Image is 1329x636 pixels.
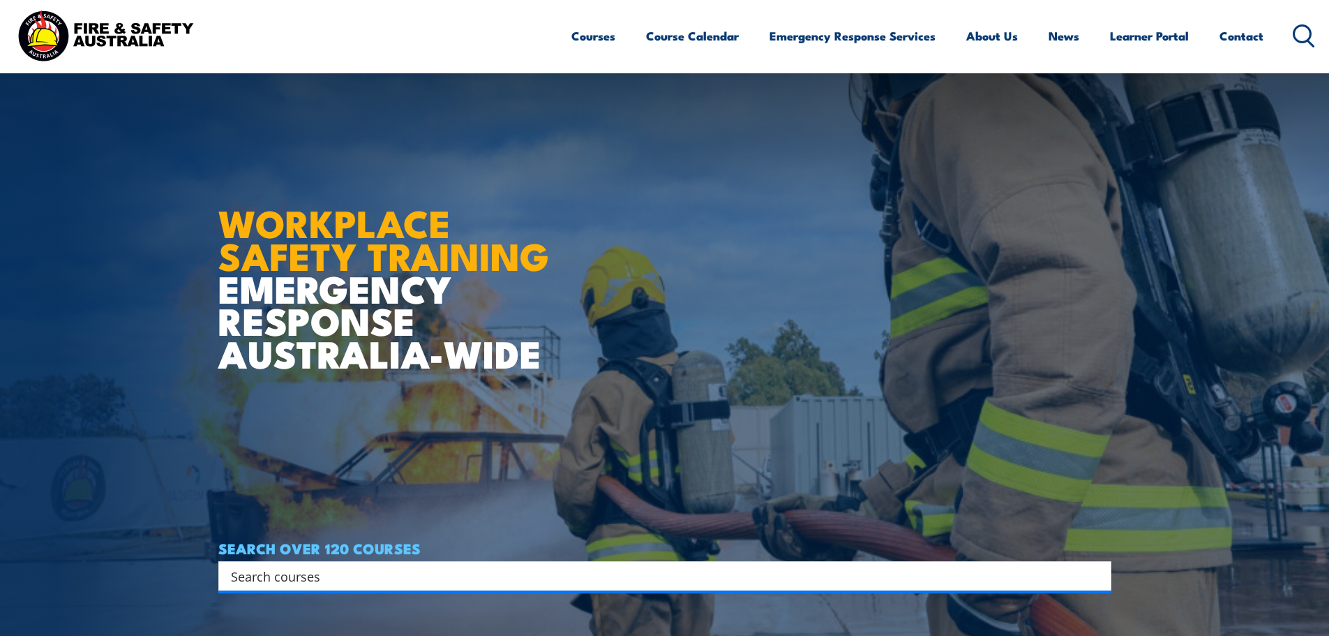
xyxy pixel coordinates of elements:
a: News [1049,17,1079,54]
strong: WORKPLACE SAFETY TRAINING [218,193,549,283]
a: About Us [966,17,1018,54]
a: Course Calendar [646,17,739,54]
form: Search form [234,566,1083,586]
a: Emergency Response Services [769,17,936,54]
input: Search input [231,565,1081,586]
h4: SEARCH OVER 120 COURSES [218,540,1111,556]
h1: EMERGENCY RESPONSE AUSTRALIA-WIDE [218,171,560,369]
a: Contact [1219,17,1263,54]
a: Learner Portal [1110,17,1189,54]
a: Courses [571,17,615,54]
button: Search magnifier button [1087,566,1106,586]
